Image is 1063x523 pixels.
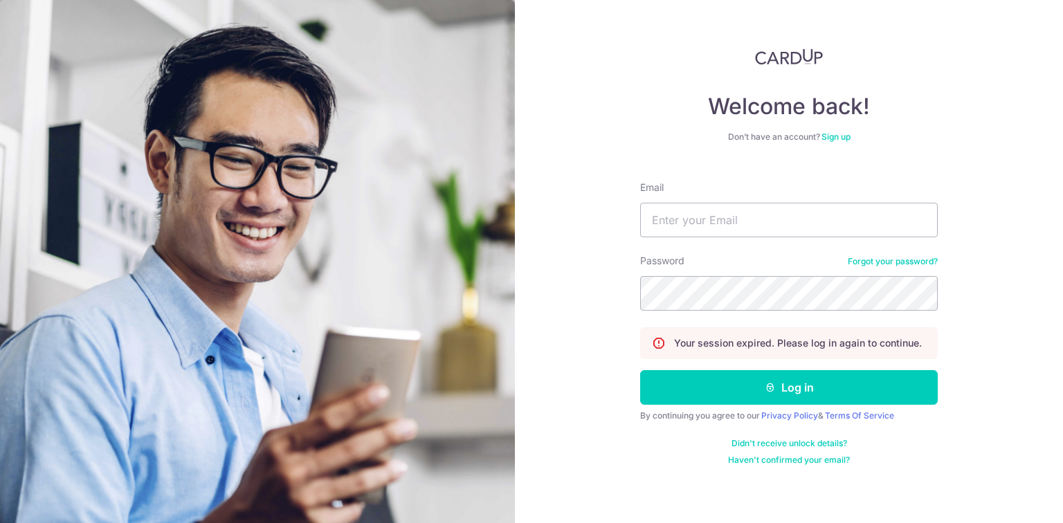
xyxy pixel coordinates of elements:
[674,336,922,350] p: Your session expired. Please log in again to continue.
[640,254,684,268] label: Password
[825,410,894,421] a: Terms Of Service
[640,181,664,194] label: Email
[640,131,938,143] div: Don’t have an account?
[640,203,938,237] input: Enter your Email
[640,370,938,405] button: Log in
[755,48,823,65] img: CardUp Logo
[732,438,847,449] a: Didn't receive unlock details?
[640,93,938,120] h4: Welcome back!
[728,455,850,466] a: Haven't confirmed your email?
[761,410,818,421] a: Privacy Policy
[848,256,938,267] a: Forgot your password?
[821,131,851,142] a: Sign up
[640,410,938,421] div: By continuing you agree to our &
